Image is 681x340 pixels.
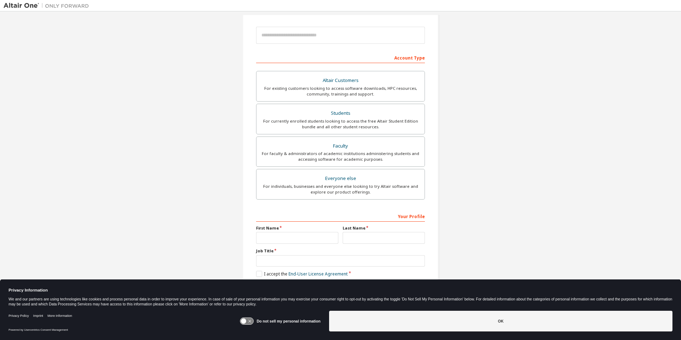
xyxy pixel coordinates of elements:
[261,141,420,151] div: Faculty
[261,151,420,162] div: For faculty & administrators of academic institutions administering students and accessing softwa...
[4,2,93,9] img: Altair One
[261,86,420,97] div: For existing customers looking to access software downloads, HPC resources, community, trainings ...
[256,248,425,254] label: Job Title
[261,174,420,184] div: Everyone else
[261,118,420,130] div: For currently enrolled students looking to access the free Altair Student Edition bundle and all ...
[343,225,425,231] label: Last Name
[261,108,420,118] div: Students
[256,52,425,63] div: Account Type
[261,184,420,195] div: For individuals, businesses and everyone else looking to try Altair software and explore our prod...
[288,271,348,277] a: End-User License Agreement
[256,210,425,222] div: Your Profile
[256,271,348,277] label: I accept the
[256,225,338,231] label: First Name
[261,76,420,86] div: Altair Customers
